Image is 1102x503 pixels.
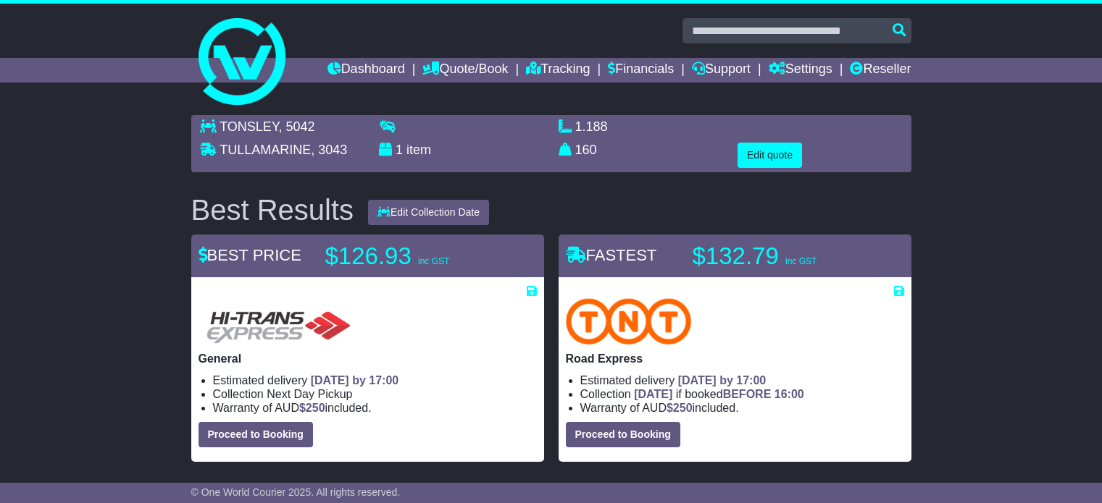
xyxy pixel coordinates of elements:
[575,119,608,134] span: 1.188
[678,374,767,386] span: [DATE] by 17:00
[566,352,904,365] p: Road Express
[213,401,537,415] li: Warranty of AUD included.
[406,143,431,157] span: item
[418,256,449,266] span: inc GST
[199,298,356,345] img: HiTrans (Machship): General
[199,422,313,447] button: Proceed to Booking
[279,119,315,134] span: , 5042
[723,388,772,400] span: BEFORE
[368,200,489,225] button: Edit Collection Date
[396,143,403,157] span: 1
[199,352,537,365] p: General
[566,298,692,345] img: TNT Domestic: Road Express
[311,374,399,386] span: [DATE] by 17:00
[566,246,657,264] span: FASTEST
[213,387,537,401] li: Collection
[327,58,405,83] a: Dashboard
[738,143,802,168] button: Edit quote
[213,373,537,387] li: Estimated delivery
[422,58,508,83] a: Quote/Book
[306,402,325,414] span: 250
[267,388,352,400] span: Next Day Pickup
[191,486,401,498] span: © One World Courier 2025. All rights reserved.
[785,256,817,266] span: inc GST
[580,373,904,387] li: Estimated delivery
[566,422,680,447] button: Proceed to Booking
[775,388,804,400] span: 16:00
[580,387,904,401] li: Collection
[634,388,803,400] span: if booked
[580,401,904,415] li: Warranty of AUD included.
[692,58,751,83] a: Support
[634,388,672,400] span: [DATE]
[608,58,674,83] a: Financials
[220,119,278,134] span: TONSLEY
[673,402,693,414] span: 250
[667,402,693,414] span: $
[850,58,911,83] a: Reseller
[311,143,347,157] span: , 3043
[325,242,506,271] p: $126.93
[299,402,325,414] span: $
[184,194,362,226] div: Best Results
[693,242,874,271] p: $132.79
[526,58,590,83] a: Tracking
[575,143,597,157] span: 160
[769,58,832,83] a: Settings
[220,143,311,157] span: TULLAMARINE
[199,246,301,264] span: BEST PRICE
